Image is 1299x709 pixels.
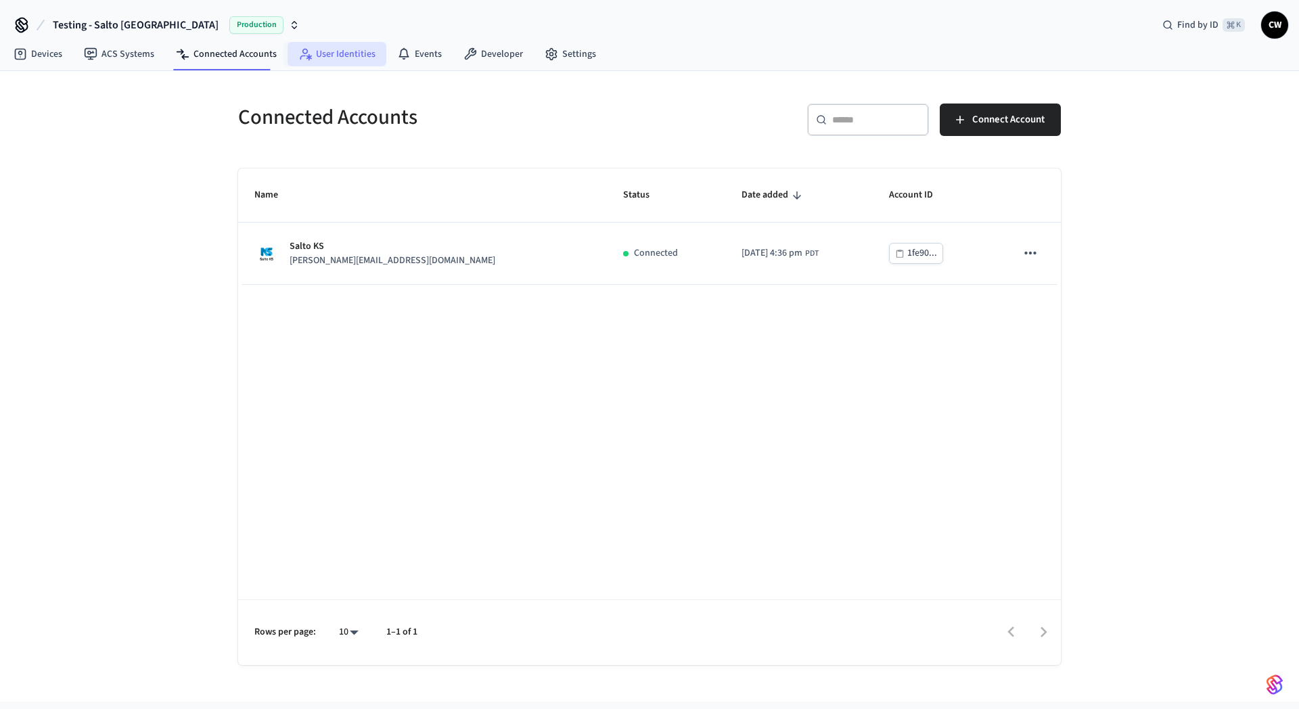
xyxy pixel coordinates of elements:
span: Date added [742,185,806,206]
p: Rows per page: [254,625,316,639]
a: Settings [534,42,607,66]
div: America/Los_Angeles [742,246,819,260]
button: Connect Account [940,104,1061,136]
a: Devices [3,42,73,66]
p: Salto KS [290,239,495,254]
div: 1fe90... [907,245,937,262]
span: ⌘ K [1223,18,1245,32]
p: 1–1 of 1 [386,625,417,639]
span: Find by ID [1177,18,1218,32]
span: [DATE] 4:36 pm [742,246,802,260]
a: ACS Systems [73,42,165,66]
img: SeamLogoGradient.69752ec5.svg [1267,674,1283,695]
button: CW [1261,12,1288,39]
table: sticky table [238,168,1061,285]
span: Name [254,185,296,206]
a: Connected Accounts [165,42,288,66]
div: 10 [332,622,365,642]
span: Production [229,16,283,34]
span: CW [1262,13,1287,37]
div: Find by ID⌘ K [1152,13,1256,37]
p: [PERSON_NAME][EMAIL_ADDRESS][DOMAIN_NAME] [290,254,495,268]
span: Connect Account [972,111,1045,129]
span: PDT [805,248,819,260]
span: Account ID [889,185,951,206]
img: Salto KS Logo [254,242,279,266]
h5: Connected Accounts [238,104,641,131]
button: 1fe90... [889,243,943,264]
a: User Identities [288,42,386,66]
span: Testing - Salto [GEOGRAPHIC_DATA] [53,17,219,33]
span: Status [623,185,667,206]
a: Events [386,42,453,66]
a: Developer [453,42,534,66]
p: Connected [634,246,678,260]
